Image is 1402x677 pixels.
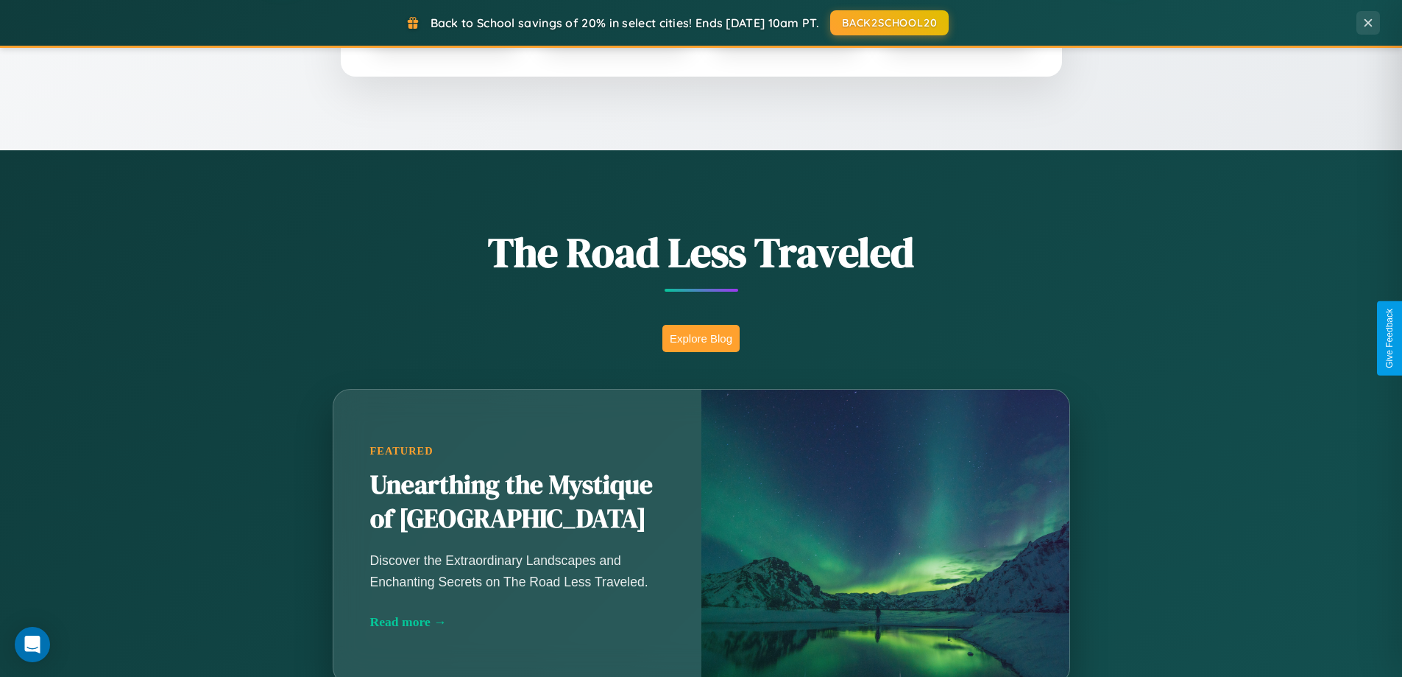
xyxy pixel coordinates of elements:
[260,224,1143,281] h1: The Road Less Traveled
[1384,309,1395,368] div: Give Feedback
[431,15,819,30] span: Back to School savings of 20% in select cities! Ends [DATE] 10am PT.
[15,627,50,662] div: Open Intercom Messenger
[370,469,665,536] h2: Unearthing the Mystique of [GEOGRAPHIC_DATA]
[830,10,949,35] button: BACK2SCHOOL20
[370,445,665,457] div: Featured
[662,325,740,352] button: Explore Blog
[370,550,665,592] p: Discover the Extraordinary Landscapes and Enchanting Secrets on The Road Less Traveled.
[370,614,665,630] div: Read more →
